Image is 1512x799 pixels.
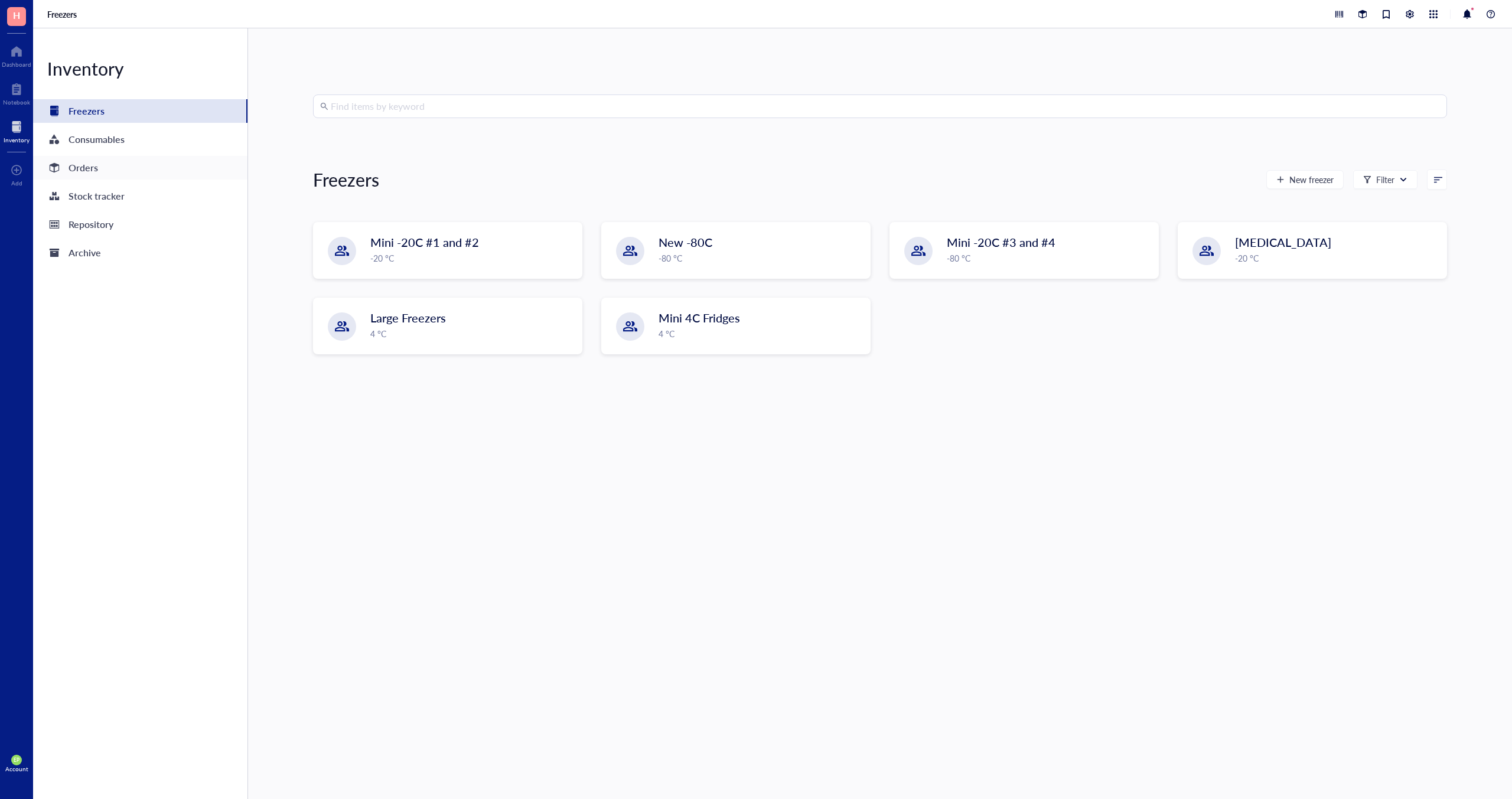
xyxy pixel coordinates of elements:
div: Add [11,180,22,187]
a: Orders [33,156,247,180]
div: Inventory [33,57,247,80]
button: New freezer [1266,170,1344,189]
div: Repository [69,216,113,233]
div: Notebook [3,99,30,106]
div: Freezers [313,168,379,191]
div: -20 °C [1235,252,1439,265]
div: Archive [69,244,101,261]
a: Archive [33,241,247,265]
span: Mini -20C #3 and #4 [947,234,1055,250]
a: Notebook [3,80,30,106]
div: Dashboard [2,61,31,68]
div: 4 °C [659,327,863,340]
a: Inventory [4,118,30,144]
a: Dashboard [2,42,31,68]
div: Filter [1376,173,1394,186]
span: New freezer [1289,175,1334,184]
div: Freezers [69,103,105,119]
div: Account [5,765,28,772]
div: -20 °C [370,252,575,265]
span: New -80C [659,234,712,250]
span: Large Freezers [370,309,446,326]
a: Repository [33,213,247,236]
span: EP [14,757,19,763]
span: [MEDICAL_DATA] [1235,234,1331,250]
a: Freezers [33,99,247,123]
div: Inventory [4,136,30,144]
a: Consumables [33,128,247,151]
div: -80 °C [947,252,1151,265]
div: Consumables [69,131,125,148]
div: Stock tracker [69,188,125,204]
span: Mini -20C #1 and #2 [370,234,479,250]
a: Stock tracker [33,184,247,208]
a: Freezers [47,9,79,19]
div: 4 °C [370,327,575,340]
span: Mini 4C Fridges [659,309,740,326]
div: Orders [69,159,98,176]
div: -80 °C [659,252,863,265]
span: H [13,8,20,22]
